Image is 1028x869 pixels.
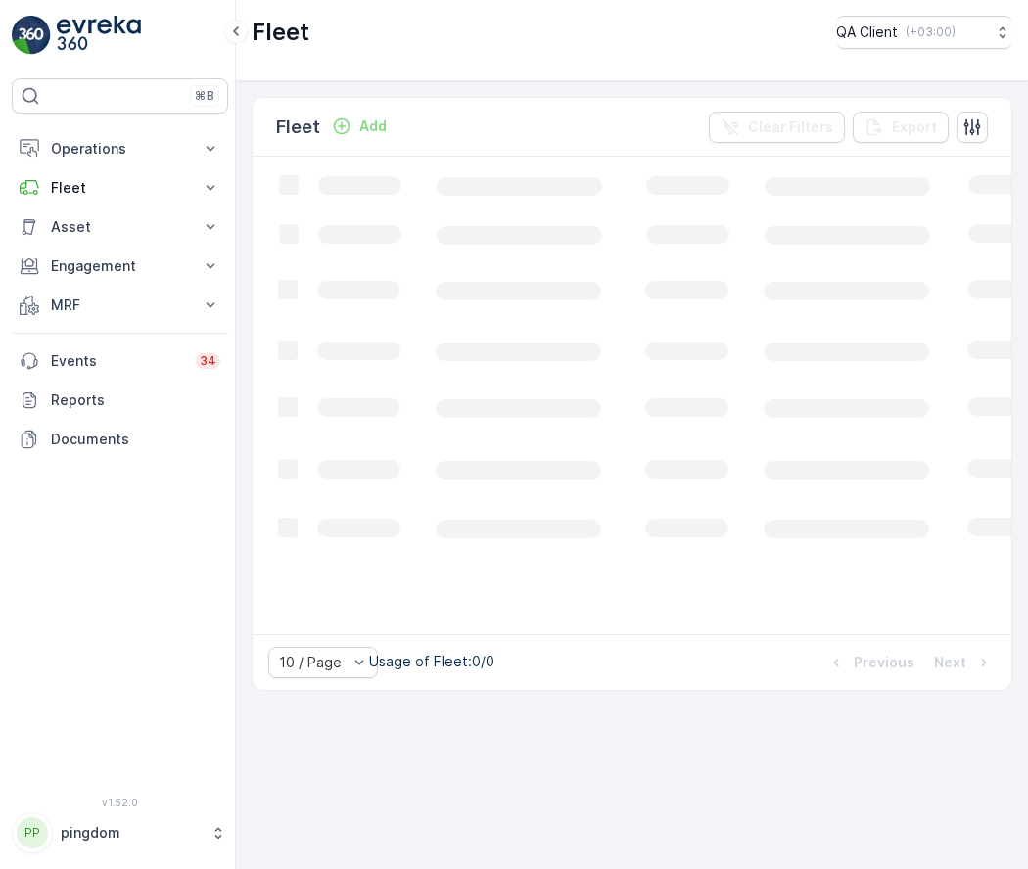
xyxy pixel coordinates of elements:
[369,652,494,671] p: Usage of Fleet : 0/0
[51,178,189,198] p: Fleet
[252,17,309,48] p: Fleet
[276,114,320,141] p: Fleet
[934,653,966,672] p: Next
[51,296,189,315] p: MRF
[12,797,228,808] span: v 1.52.0
[12,342,228,381] a: Events34
[12,420,228,459] a: Documents
[824,651,916,674] button: Previous
[12,168,228,207] button: Fleet
[12,247,228,286] button: Engagement
[12,812,228,853] button: PPpingdom
[51,430,220,449] p: Documents
[853,112,949,143] button: Export
[359,116,387,136] p: Add
[61,823,201,843] p: pingdom
[51,217,189,237] p: Asset
[892,117,937,137] p: Export
[200,353,216,369] p: 34
[854,653,914,672] p: Previous
[12,207,228,247] button: Asset
[51,256,189,276] p: Engagement
[17,817,48,848] div: PP
[12,381,228,420] a: Reports
[51,390,220,410] p: Reports
[51,139,189,159] p: Operations
[12,129,228,168] button: Operations
[324,114,395,138] button: Add
[709,112,845,143] button: Clear Filters
[57,16,141,55] img: logo_light-DOdMpM7g.png
[906,24,956,40] p: ( +03:00 )
[195,88,214,104] p: ⌘B
[12,16,51,55] img: logo
[836,23,898,42] p: QA Client
[932,651,996,674] button: Next
[748,117,833,137] p: Clear Filters
[836,16,1012,49] button: QA Client(+03:00)
[51,351,184,371] p: Events
[12,286,228,325] button: MRF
